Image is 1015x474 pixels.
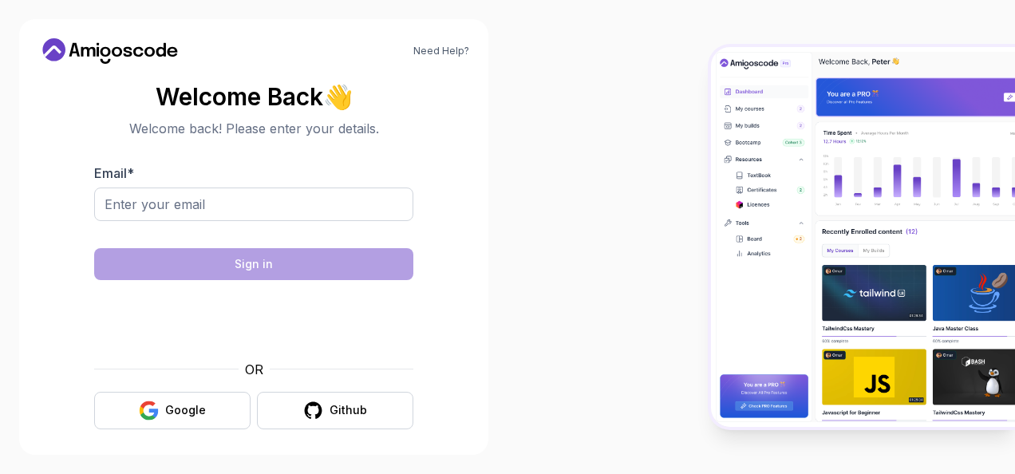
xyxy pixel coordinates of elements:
[330,402,367,418] div: Github
[94,119,413,138] p: Welcome back! Please enter your details.
[94,84,413,109] h2: Welcome Back
[94,392,251,429] button: Google
[133,290,374,350] iframe: Widget containing checkbox for hCaptcha security challenge
[38,38,182,64] a: Home link
[94,165,134,181] label: Email *
[165,402,206,418] div: Google
[711,47,1015,426] img: Amigoscode Dashboard
[322,83,352,109] span: 👋
[94,248,413,280] button: Sign in
[94,188,413,221] input: Enter your email
[235,256,273,272] div: Sign in
[257,392,413,429] button: Github
[413,45,469,57] a: Need Help?
[245,360,263,379] p: OR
